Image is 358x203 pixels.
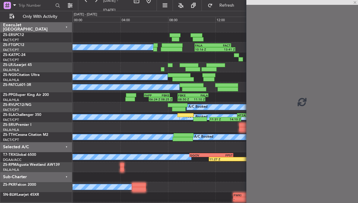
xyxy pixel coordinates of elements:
[231,157,252,161] div: -
[3,93,49,97] a: ZS-PPGSuper King Air 200
[188,113,208,122] div: A/C Booked
[215,47,235,51] div: 13:41 Z
[120,17,168,22] div: 04:00
[3,83,31,87] a: ZS-PATCL601-3R
[214,3,239,8] span: Refresh
[205,1,241,10] button: Refresh
[3,53,15,57] span: ZS-KAT
[195,44,213,47] div: FALA
[3,193,17,197] span: 5N-BLW
[3,43,15,47] span: ZS-FTG
[149,97,161,101] div: 06:24 Z
[3,73,39,77] a: ZS-NGSCitation Ultra
[3,153,36,157] a: T7-TRXGlobal 6500
[3,193,39,197] a: 5N-BLWLearjet 45XR
[3,118,19,122] a: FACT/CPT
[3,58,19,62] a: FACT/CPT
[3,113,41,117] a: ZS-SLAChallenger 350
[3,133,48,137] a: ZS-TTHCessna Citation M2
[188,103,208,112] div: A/C Booked
[3,78,19,82] a: FALA/HLA
[191,97,205,101] div: 11:10 Z
[74,12,97,17] div: [DATE] - [DATE]
[213,44,231,47] div: FACT
[3,163,16,167] span: ZS-RPM
[3,83,15,87] span: ZS-PAT
[211,153,232,157] div: FPST
[193,93,208,97] div: FALA
[73,17,120,22] div: 00:00
[3,38,19,42] a: FACT/CPT
[3,33,15,37] span: ZS-ERS
[3,103,31,107] a: ZS-RVLPC12/NG
[225,117,240,121] div: 14:10 Z
[168,17,216,22] div: 08:00
[3,128,19,132] a: FALA/HLA
[3,183,15,187] span: ZS-PKR
[3,158,22,162] a: DGAA/ACC
[3,133,15,137] span: ZS-TTH
[3,113,15,117] span: ZS-SLA
[246,193,258,197] div: FALA
[3,153,15,157] span: T7-TRX
[178,97,191,101] div: 08:50 Z
[3,53,25,57] a: ZS-KATPC-24
[3,93,15,97] span: ZS-PPG
[3,108,19,112] a: FACT/CPT
[16,15,64,19] span: Only With Activity
[157,93,169,97] div: FBKE
[3,63,32,67] a: ZS-LRJLearjet 45
[209,157,231,161] div: 11:27 Z
[178,93,193,97] div: FBKE
[7,12,66,21] button: Only With Activity
[3,68,19,72] a: FALA/HLA
[19,1,53,10] input: Trip Number
[234,197,246,201] div: -
[3,33,24,37] a: ZS-ERSPC12
[144,93,157,97] div: FAPP
[3,73,16,77] span: ZS-NGS
[161,97,172,101] div: 08:25 Z
[3,103,15,107] span: ZS-RVL
[215,17,263,22] div: 12:00
[194,133,213,142] div: A/C Booked
[3,123,16,127] span: ZS-SRU
[3,183,36,187] a: ZS-PKRFalcon 2000
[210,117,225,121] div: 11:31 Z
[238,113,252,117] div: HTZA
[234,193,246,197] div: FWKI
[3,43,24,47] a: ZS-FTGPC12
[3,138,19,142] a: FACT/CPT
[246,197,258,201] div: -
[3,163,60,167] a: ZS-RPMAgusta Westland AW139
[190,153,211,157] div: GGOV
[3,63,15,67] span: ZS-LRJ
[195,47,215,51] div: 10:16 Z
[3,98,19,102] a: FALA/HLA
[3,48,19,52] a: FACT/CPT
[3,168,19,172] a: FALA/HLA
[3,123,31,127] a: ZS-SRUPremier I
